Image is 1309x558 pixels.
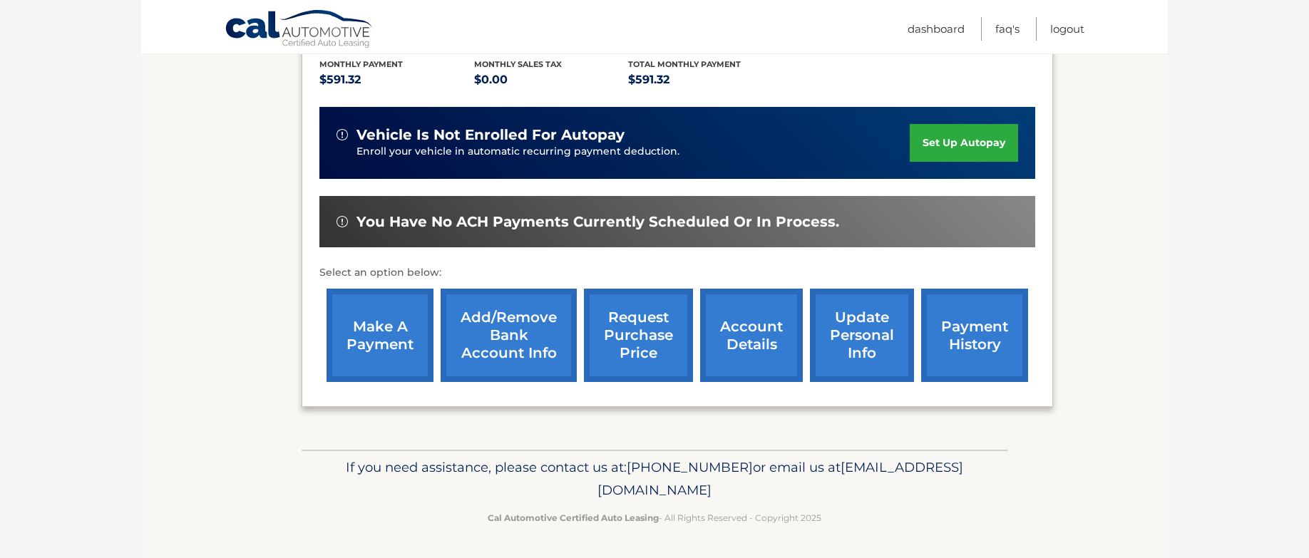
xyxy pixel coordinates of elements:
[311,510,998,525] p: - All Rights Reserved - Copyright 2025
[474,70,629,90] p: $0.00
[910,124,1018,162] a: set up autopay
[337,216,348,227] img: alert-white.svg
[597,459,963,498] span: [EMAIL_ADDRESS][DOMAIN_NAME]
[337,129,348,140] img: alert-white.svg
[356,213,839,231] span: You have no ACH payments currently scheduled or in process.
[319,70,474,90] p: $591.32
[628,70,783,90] p: $591.32
[584,289,693,382] a: request purchase price
[356,144,910,160] p: Enroll your vehicle in automatic recurring payment deduction.
[319,59,403,69] span: Monthly Payment
[908,17,965,41] a: Dashboard
[311,456,998,502] p: If you need assistance, please contact us at: or email us at
[225,9,374,51] a: Cal Automotive
[441,289,577,382] a: Add/Remove bank account info
[995,17,1020,41] a: FAQ's
[700,289,803,382] a: account details
[1050,17,1084,41] a: Logout
[921,289,1028,382] a: payment history
[327,289,433,382] a: make a payment
[627,459,753,475] span: [PHONE_NUMBER]
[319,264,1035,281] p: Select an option below:
[488,512,659,523] strong: Cal Automotive Certified Auto Leasing
[810,289,914,382] a: update personal info
[356,126,625,144] span: vehicle is not enrolled for autopay
[628,59,741,69] span: Total Monthly Payment
[474,59,562,69] span: Monthly sales Tax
